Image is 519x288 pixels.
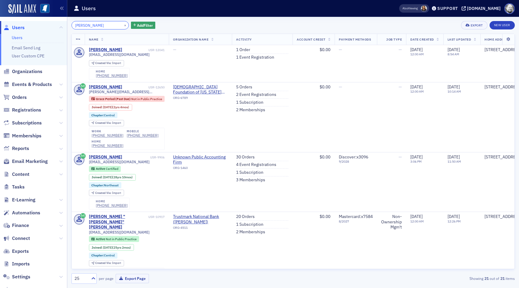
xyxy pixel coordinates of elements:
span: Content [12,171,29,178]
a: [PHONE_NUMBER] [92,133,123,138]
div: Import [95,121,121,125]
div: Joined: 2023-04-11 00:00:00 [89,104,132,111]
a: 30 Orders [236,155,255,160]
time: 12:00 AM [410,89,424,93]
div: Active: Active: Not in Public Practice [89,236,139,242]
time: 8:54 AM [448,52,459,56]
a: Users [3,24,25,31]
div: home [96,70,128,73]
span: 9 / 2028 [339,160,373,164]
time: 12:00 AM [410,52,424,56]
span: — [399,47,402,52]
a: User Custom CPE [12,53,44,59]
span: 8 / 2027 [339,219,373,223]
a: Grace Period (Past Due) Not in Public Practice [91,97,162,101]
a: [PHONE_NUMBER] [96,203,128,208]
span: Chapter : [91,183,104,187]
div: Import [95,62,121,65]
span: Viewing [402,6,418,11]
a: Registrations [3,107,41,113]
div: home [96,200,128,203]
img: SailAMX [8,4,36,14]
span: [DATE] [448,214,460,219]
a: Email Send Log [12,45,40,51]
span: Created Via : [95,61,112,65]
div: Non-Ownership Mgm't [381,214,402,230]
a: Email Marketing [3,158,48,165]
a: Chapter:Northeast [91,183,119,187]
span: $0.00 [320,154,330,160]
span: — [399,154,402,160]
span: Discover : x3096 [339,154,368,160]
div: Chapter: [89,253,118,259]
span: Users [12,24,25,31]
a: Organizations [3,68,42,75]
span: Created Via : [95,121,112,125]
div: Joined: 2000-07-01 00:00:00 [89,244,134,251]
div: [DOMAIN_NAME] [467,6,501,11]
span: [DATE] [448,47,460,52]
span: Imports [12,261,30,267]
a: [PERSON_NAME] [89,84,122,90]
div: Chapter: [89,182,122,188]
time: 3:06 PM [410,159,422,164]
a: Trustmark National Bank ([PERSON_NAME]) [173,214,228,225]
span: Grace Period (Past Due) [96,97,131,101]
a: 2 Memberships [236,107,265,113]
button: Export Page [116,274,149,283]
div: 25 [74,275,88,282]
a: New User [490,21,515,29]
a: Active Certified [91,167,118,171]
span: Add Filter [137,23,153,28]
a: [PERSON_NAME] [89,47,122,53]
span: Joined : [92,246,103,250]
span: — [339,84,342,90]
a: Users [12,35,23,40]
span: $0.00 [320,214,330,219]
div: [PHONE_NUMBER] [127,133,159,138]
div: Export [471,24,483,27]
div: Created Via: Import [89,190,124,196]
span: [EMAIL_ADDRESS][DOMAIN_NAME] [89,230,150,234]
span: Email Marketing [12,158,48,165]
div: ORG-6789 [173,96,228,102]
input: Search… [71,21,129,29]
span: Created Via : [95,261,112,265]
div: [PERSON_NAME] [89,155,122,160]
span: Date Created [410,37,434,41]
div: USR-10917 [148,215,165,219]
div: Active: Active: Certified [89,166,121,172]
span: Not in Public Practice [106,237,137,241]
div: Import [95,262,121,265]
span: Settings [12,274,30,280]
span: $0.00 [320,84,330,90]
div: (2yrs 4mos) [103,105,129,109]
span: Trustmark National Bank (Jackson) [173,214,228,225]
div: work [92,130,123,133]
img: SailAMX [40,4,50,13]
label: per page [99,276,114,281]
span: Finance [12,222,29,229]
time: 10:14 AM [448,89,461,93]
span: [DATE] [103,105,112,109]
div: home [92,140,123,143]
a: [PHONE_NUMBER] [92,143,123,148]
a: Finance [3,222,29,229]
span: Profile [504,3,515,14]
div: mobile [127,130,159,133]
div: Also [402,6,408,10]
span: Automations [12,210,40,216]
button: Export [461,21,487,29]
span: Tasks [12,184,25,190]
a: Content [3,171,29,178]
a: 1 Subscription [236,100,263,105]
div: [PERSON_NAME] "[PERSON_NAME]" [PERSON_NAME] [89,214,147,230]
span: Methodist Foundation of Mississippi (Ridgeland, MS) [173,84,228,95]
span: Not in Public Practice [131,97,162,101]
a: 1 Event Registration [236,55,274,60]
button: AddFilter [131,22,156,29]
span: Certified [106,167,118,171]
